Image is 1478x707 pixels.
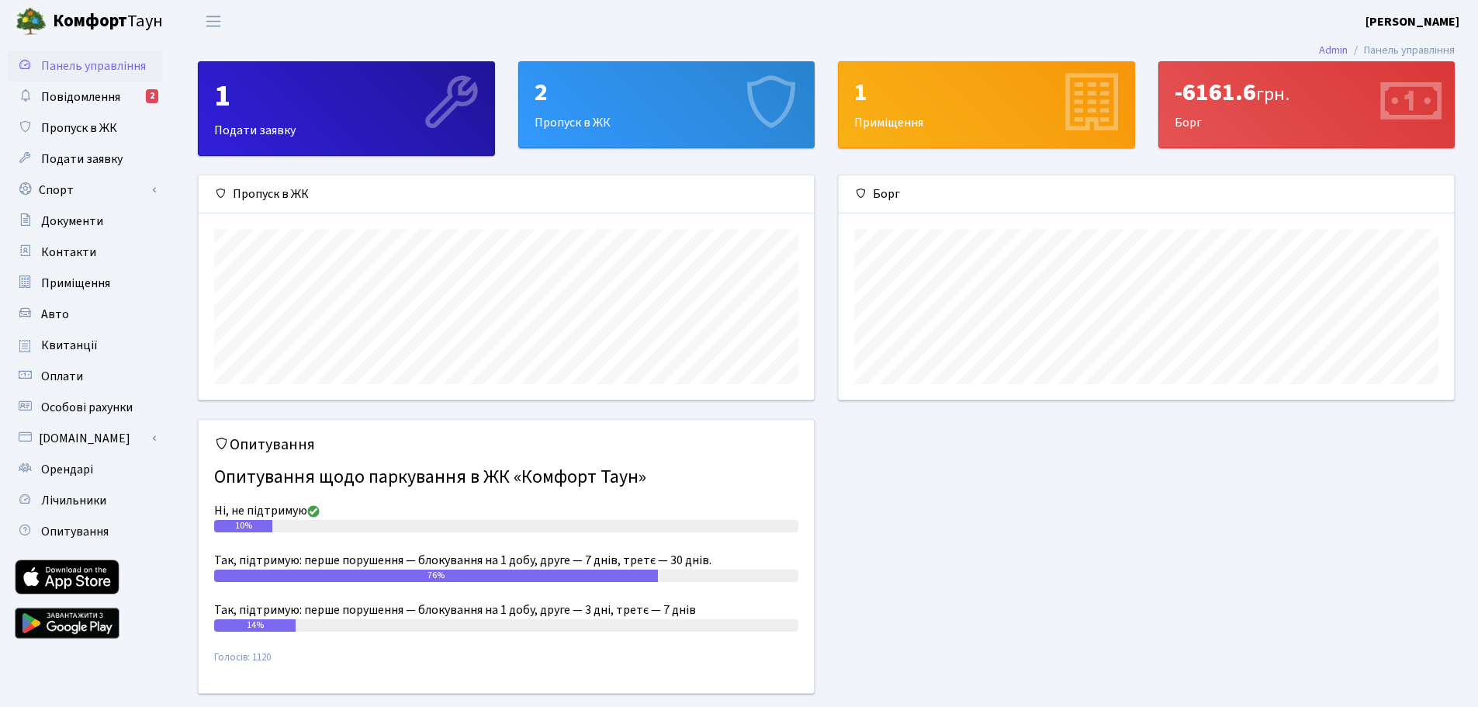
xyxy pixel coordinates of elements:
a: 2Пропуск в ЖК [518,61,815,148]
div: Пропуск в ЖК [199,175,814,213]
button: Переключити навігацію [194,9,233,34]
div: Борг [839,175,1454,213]
h4: Опитування щодо паркування в ЖК «Комфорт Таун» [214,460,798,495]
div: Подати заявку [199,62,494,155]
a: 1Приміщення [838,61,1135,148]
a: Оплати [8,361,163,392]
div: Борг [1159,62,1455,147]
div: 2 [146,89,158,103]
img: logo.png [16,6,47,37]
a: [DOMAIN_NAME] [8,423,163,454]
a: 1Подати заявку [198,61,495,156]
span: Особові рахунки [41,399,133,416]
div: Так, підтримую: перше порушення — блокування на 1 добу, друге — 7 днів, третє — 30 днів. [214,551,798,570]
span: грн. [1256,81,1289,108]
span: Панель управління [41,57,146,75]
span: Контакти [41,244,96,261]
b: Комфорт [53,9,127,33]
div: Приміщення [839,62,1134,147]
span: Пропуск в ЖК [41,120,117,137]
a: [PERSON_NAME] [1366,12,1459,31]
span: Подати заявку [41,151,123,168]
a: Повідомлення2 [8,81,163,113]
div: 2 [535,78,799,107]
a: Admin [1319,42,1348,58]
a: Опитування [8,516,163,547]
span: Авто [41,306,69,323]
li: Панель управління [1348,42,1455,59]
a: Лічильники [8,485,163,516]
span: Таун [53,9,163,35]
a: Подати заявку [8,144,163,175]
a: Контакти [8,237,163,268]
div: Так, підтримую: перше порушення — блокування на 1 добу, друге — 3 дні, третє — 7 днів [214,601,798,619]
h5: Опитування [214,435,798,454]
small: Голосів: 1120 [214,650,798,678]
div: 14% [214,619,296,632]
a: Особові рахунки [8,392,163,423]
div: Пропуск в ЖК [519,62,815,147]
span: Повідомлення [41,88,120,106]
span: Орендарі [41,461,93,478]
div: 10% [214,520,272,532]
span: Опитування [41,523,109,540]
a: Пропуск в ЖК [8,113,163,144]
nav: breadcrumb [1296,34,1478,67]
a: Документи [8,206,163,237]
a: Квитанції [8,330,163,361]
div: -6161.6 [1175,78,1439,107]
a: Орендарі [8,454,163,485]
div: 76% [214,570,658,582]
span: Приміщення [41,275,110,292]
span: Оплати [41,368,83,385]
span: Лічильники [41,492,106,509]
a: Приміщення [8,268,163,299]
span: Документи [41,213,103,230]
a: Спорт [8,175,163,206]
b: [PERSON_NAME] [1366,13,1459,30]
span: Квитанції [41,337,98,354]
div: Ні, не підтримую [214,501,798,520]
div: 1 [854,78,1119,107]
a: Панель управління [8,50,163,81]
a: Авто [8,299,163,330]
div: 1 [214,78,479,115]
